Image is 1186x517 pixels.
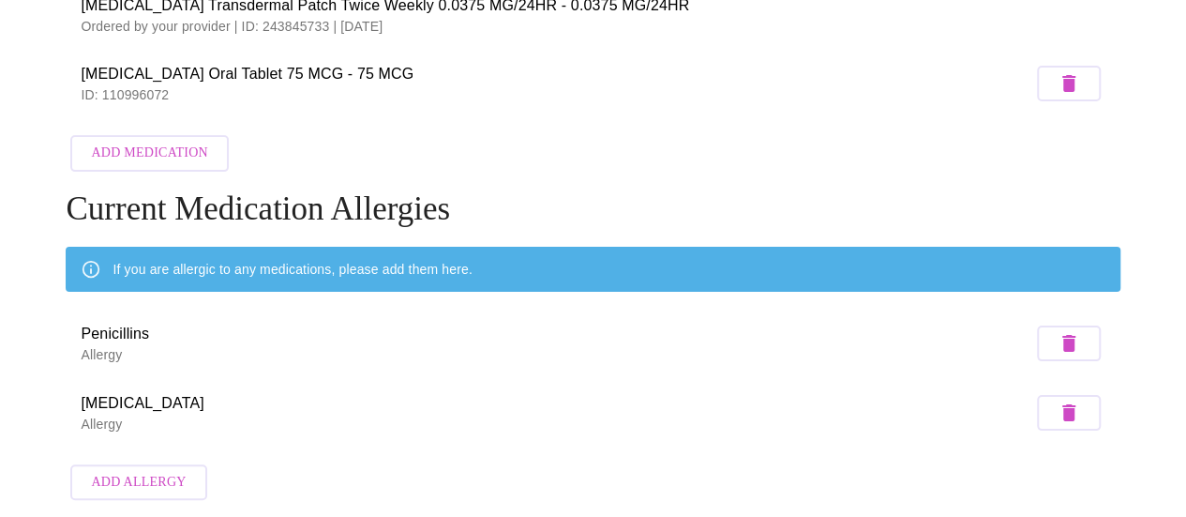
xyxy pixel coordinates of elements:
[81,17,1104,36] p: Ordered by your provider | ID: 243845733 | [DATE]
[81,392,1031,415] span: [MEDICAL_DATA]
[81,323,1031,345] span: Penicillins
[70,464,206,501] button: Add Allergy
[81,85,1031,104] p: ID: 110996072
[81,63,1031,85] span: [MEDICAL_DATA] Oral Tablet 75 MCG - 75 MCG
[91,471,186,494] span: Add Allergy
[91,142,207,165] span: Add Medication
[81,415,1031,433] p: Allergy
[81,345,1031,364] p: Allergy
[113,252,472,286] div: If you are allergic to any medications, please add them here.
[70,135,228,172] button: Add Medication
[66,190,1119,228] h4: Current Medication Allergies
